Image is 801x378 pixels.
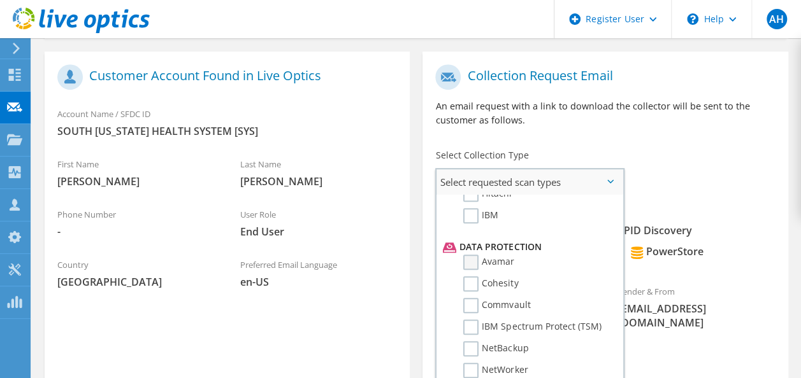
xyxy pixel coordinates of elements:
[435,149,528,162] label: Select Collection Type
[463,298,530,313] label: Commvault
[463,341,528,356] label: NetBackup
[45,251,227,295] div: Country
[57,174,215,188] span: [PERSON_NAME]
[45,101,410,144] div: Account Name / SFDC ID
[422,278,605,350] div: To
[227,201,410,245] div: User Role
[463,208,498,223] label: IBM
[240,275,398,289] span: en-US
[57,275,215,289] span: [GEOGRAPHIC_DATA]
[605,278,788,336] div: Sender & From
[45,201,227,245] div: Phone Number
[57,64,391,90] h1: Customer Account Found in Live Optics
[227,251,410,295] div: Preferred Email Language
[57,124,397,138] span: SOUTH [US_STATE] HEALTH SYSTEM [SYS]
[595,223,691,238] div: RAPID Discovery
[422,200,788,271] div: Requested Collections
[435,64,769,90] h1: Collection Request Email
[240,174,398,188] span: [PERSON_NAME]
[57,225,215,239] span: -
[463,255,514,270] label: Avamar
[687,13,698,25] svg: \n
[618,302,776,330] span: [EMAIL_ADDRESS][DOMAIN_NAME]
[227,151,410,195] div: Last Name
[240,225,398,239] span: End User
[435,99,775,127] p: An email request with a link to download the collector will be sent to the customer as follows.
[437,169,623,195] span: Select requested scan types
[463,363,528,378] label: NetWorker
[45,151,227,195] div: First Name
[767,9,787,29] span: AH
[630,244,703,259] div: PowerStore
[440,239,616,255] li: Data Protection
[463,276,518,291] label: Cohesity
[463,319,601,335] label: IBM Spectrum Protect (TSM)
